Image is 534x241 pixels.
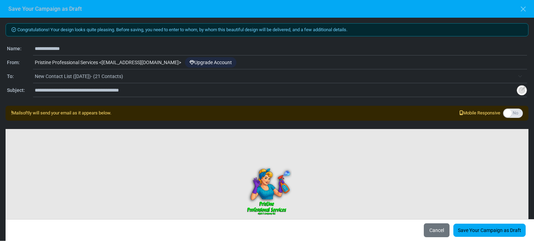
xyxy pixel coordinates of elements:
[6,23,528,36] div: Congratulations! Your design looks quite pleasing. Before saving, you need to enter to whom, by w...
[453,224,526,237] a: Save Your Campaign as Draft
[7,59,33,66] div: From:
[185,57,236,68] a: Upgrade Account
[423,223,450,238] button: Cancel
[33,56,527,69] div: Pristine Professional Services < [EMAIL_ADDRESS][DOMAIN_NAME] >
[35,70,527,83] span: New Contact List (2025-09-24)- (21 Contacts)
[517,85,527,96] img: Insert Variable
[7,87,33,94] div: Subject:
[11,110,111,117] div: Mailsoftly will send your email as it appears below.
[7,73,33,80] div: To:
[8,6,82,12] h6: Save Your Campaign as Draft
[460,110,500,117] span: Mobile Responsive
[7,45,33,52] div: Name:
[35,72,515,80] span: New Contact List (2025-09-24)- (21 Contacts)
